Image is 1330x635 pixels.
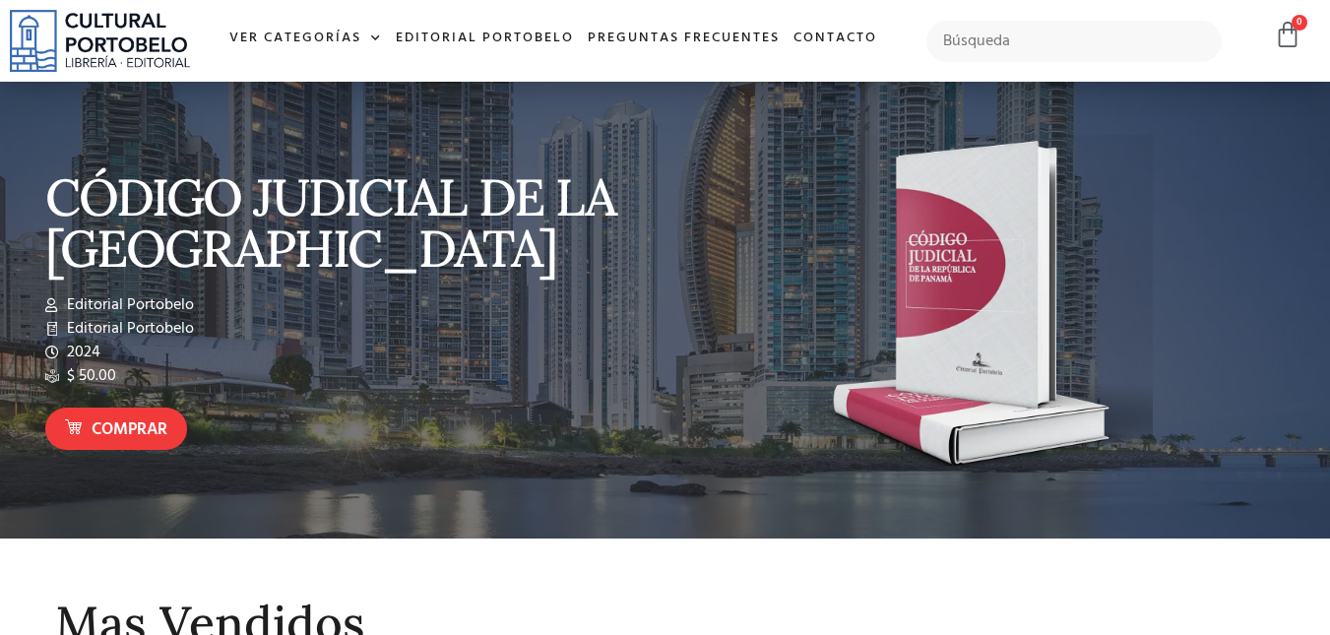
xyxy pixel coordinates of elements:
[45,171,656,274] p: CÓDIGO JUDICIAL DE LA [GEOGRAPHIC_DATA]
[787,18,884,60] a: Contacto
[62,293,194,317] span: Editorial Portobelo
[222,18,389,60] a: Ver Categorías
[62,341,100,364] span: 2024
[581,18,787,60] a: Preguntas frecuentes
[1274,21,1301,49] a: 0
[389,18,581,60] a: Editorial Portobelo
[1292,15,1307,31] span: 0
[62,317,194,341] span: Editorial Portobelo
[926,21,1223,62] input: Búsqueda
[45,408,187,450] a: Comprar
[62,364,116,388] span: $ 50.00
[92,417,167,443] span: Comprar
